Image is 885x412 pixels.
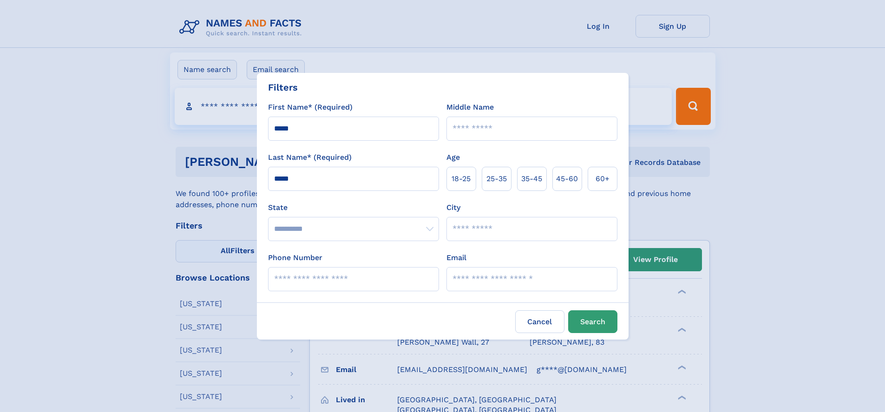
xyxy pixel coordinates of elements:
span: 18‑25 [452,173,471,184]
span: 60+ [596,173,610,184]
label: State [268,202,439,213]
label: City [446,202,460,213]
label: Middle Name [446,102,494,113]
button: Search [568,310,617,333]
span: 45‑60 [556,173,578,184]
label: Last Name* (Required) [268,152,352,163]
label: Phone Number [268,252,322,263]
span: 35‑45 [521,173,542,184]
label: First Name* (Required) [268,102,353,113]
div: Filters [268,80,298,94]
label: Email [446,252,466,263]
label: Age [446,152,460,163]
label: Cancel [515,310,564,333]
span: 25‑35 [486,173,507,184]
